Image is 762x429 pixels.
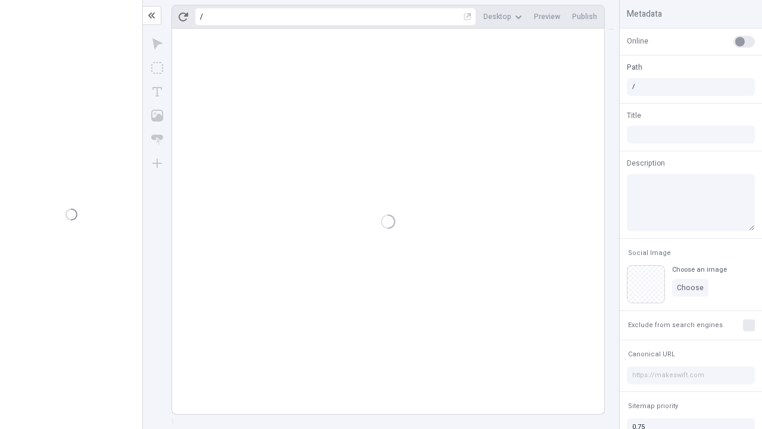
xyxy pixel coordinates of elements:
div: / [200,12,203,21]
span: Path [627,62,642,73]
span: Social Image [628,248,671,257]
span: Title [627,110,641,121]
input: https://makeswift.com [627,366,755,384]
span: Publish [572,12,597,21]
button: Social Image [626,246,673,260]
span: Preview [534,12,560,21]
span: Canonical URL [628,350,675,359]
button: Sitemap priority [626,399,680,414]
button: Box [146,57,168,79]
button: Desktop [479,8,527,26]
span: Sitemap priority [628,402,678,411]
button: Exclude from search engines [626,318,725,332]
span: Exclude from search engines [628,321,723,329]
button: Canonical URL [626,347,677,362]
span: Online [627,36,648,46]
button: Button [146,129,168,150]
button: Image [146,105,168,126]
div: Choose an image [672,265,727,274]
button: Publish [567,8,602,26]
button: Text [146,81,168,102]
button: Preview [529,8,565,26]
span: Choose [677,283,704,293]
button: Choose [672,279,708,297]
span: Description [627,158,665,169]
span: Desktop [483,12,511,21]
